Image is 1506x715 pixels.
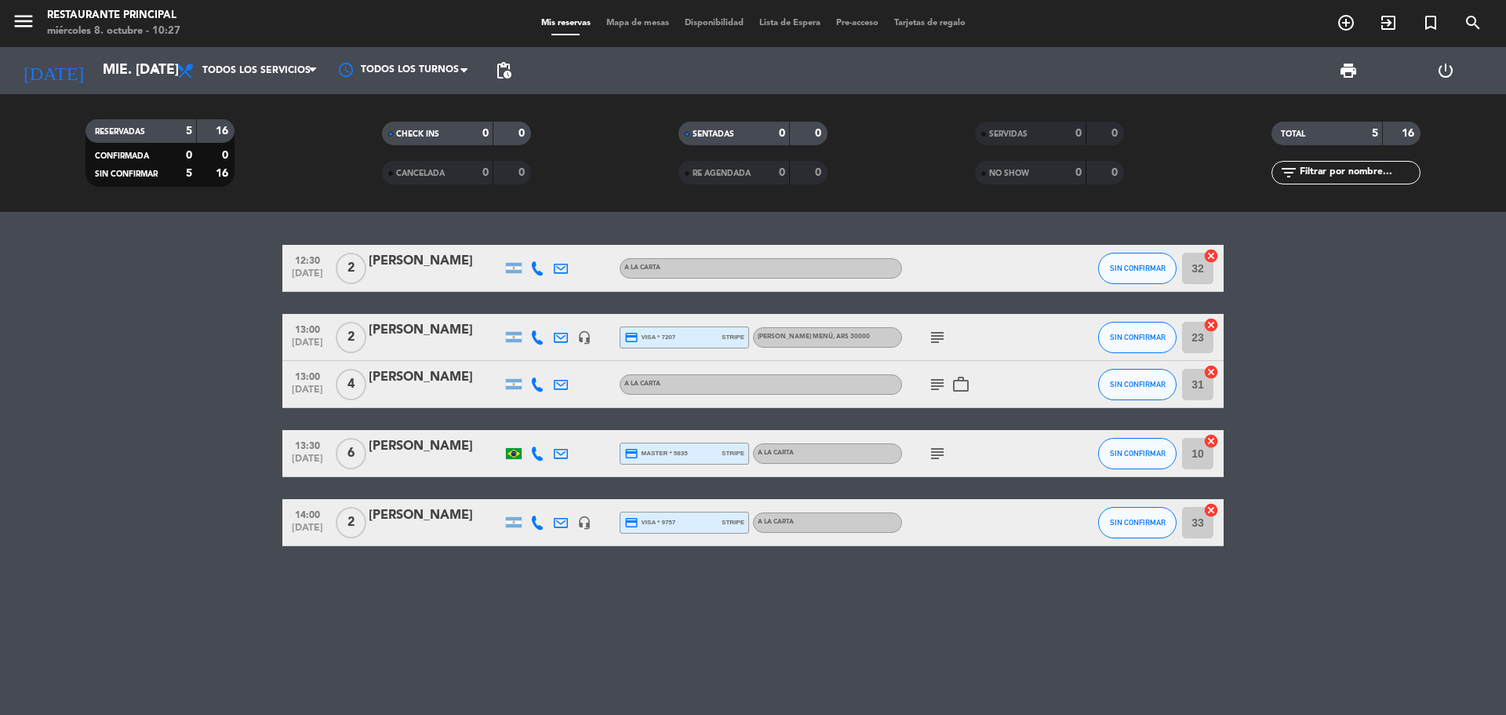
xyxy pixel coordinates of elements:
button: menu [12,9,35,38]
span: master * 5835 [624,447,688,461]
strong: 0 [222,150,231,161]
span: , ARS 30000 [833,334,870,340]
div: miércoles 8. octubre - 10:27 [47,24,180,39]
button: SIN CONFIRMAR [1098,322,1177,353]
span: 2 [336,322,366,353]
button: SIN CONFIRMAR [1098,253,1177,284]
span: CANCELADA [396,170,445,177]
i: cancel [1203,364,1219,380]
i: turned_in_not [1421,13,1440,32]
i: cancel [1203,433,1219,449]
div: LOG OUT [1397,47,1494,94]
span: SIN CONFIRMAR [1110,264,1166,272]
span: 2 [336,253,366,284]
input: Filtrar por nombre... [1298,164,1420,181]
span: RE AGENDADA [693,170,751,177]
i: power_settings_new [1436,61,1455,80]
span: pending_actions [494,61,513,80]
i: headset_mic [577,516,591,530]
div: [PERSON_NAME] [369,436,502,457]
span: SIN CONFIRMAR [1110,449,1166,458]
span: stripe [722,332,744,342]
span: Tarjetas de regalo [886,19,973,27]
span: SIN CONFIRMAR [1110,518,1166,527]
span: TOTAL [1281,130,1305,138]
strong: 0 [518,128,528,139]
span: NO SHOW [989,170,1029,177]
i: [DATE] [12,53,95,88]
span: visa * 7207 [624,330,675,345]
strong: 5 [186,126,192,137]
i: headset_mic [577,330,591,345]
span: 14:00 [288,505,327,523]
i: cancel [1203,248,1219,264]
span: Todos los servicios [202,65,311,76]
strong: 0 [1111,167,1121,178]
i: subject [928,375,947,394]
div: [PERSON_NAME] [369,251,502,272]
span: print [1339,61,1358,80]
span: CONFIRMADA [95,152,149,160]
strong: 16 [1402,128,1417,139]
div: [PERSON_NAME] [369,367,502,388]
span: CHECK INS [396,130,439,138]
i: subject [928,328,947,347]
strong: 0 [518,167,528,178]
span: Lista de Espera [751,19,828,27]
strong: 16 [216,168,231,179]
span: Mis reservas [533,19,598,27]
div: Restaurante Principal [47,8,180,24]
span: A LA CARTA [624,264,660,271]
span: RESERVADAS [95,128,145,136]
strong: 0 [482,167,489,178]
strong: 0 [1111,128,1121,139]
span: 13:00 [288,367,327,385]
span: 4 [336,369,366,400]
i: credit_card [624,330,638,345]
div: [PERSON_NAME] [369,505,502,526]
span: A LA CARTA [758,450,794,456]
i: cancel [1203,502,1219,518]
button: SIN CONFIRMAR [1098,507,1177,538]
span: [DATE] [288,454,327,472]
i: credit_card [624,447,638,461]
span: 13:00 [288,319,327,337]
span: SIN CONFIRMAR [1110,333,1166,341]
span: 6 [336,438,366,469]
strong: 0 [1075,167,1082,178]
i: add_circle_outline [1337,13,1355,32]
span: [DATE] [288,337,327,356]
button: SIN CONFIRMAR [1098,438,1177,469]
i: exit_to_app [1379,13,1398,32]
i: arrow_drop_down [146,61,165,80]
i: menu [12,9,35,33]
strong: 0 [186,150,192,161]
strong: 0 [482,128,489,139]
strong: 16 [216,126,231,137]
i: credit_card [624,516,638,530]
span: [DATE] [288,385,327,403]
i: filter_list [1279,163,1298,182]
i: work_outline [951,375,970,394]
span: stripe [722,517,744,527]
i: search [1464,13,1482,32]
span: [DATE] [288,523,327,541]
span: visa * 9757 [624,516,675,530]
i: cancel [1203,317,1219,333]
strong: 0 [815,167,824,178]
span: Pre-acceso [828,19,886,27]
div: [PERSON_NAME] [369,320,502,341]
span: [DATE] [288,268,327,286]
strong: 5 [1372,128,1378,139]
span: 13:30 [288,436,327,454]
span: A LA CARTA [758,519,794,525]
span: stripe [722,448,744,458]
span: A LA CARTA [624,381,660,387]
span: SENTADAS [693,130,734,138]
strong: 0 [1075,128,1082,139]
button: SIN CONFIRMAR [1098,369,1177,400]
strong: 0 [779,167,785,178]
span: 12:30 [288,250,327,268]
span: SERVIDAS [989,130,1028,138]
span: [PERSON_NAME] MENÚ [758,334,870,340]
